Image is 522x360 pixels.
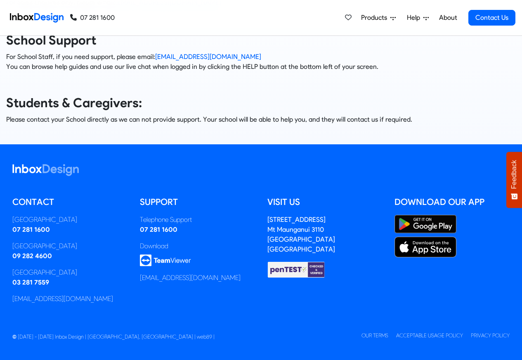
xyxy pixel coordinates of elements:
a: 07 281 1600 [140,226,177,233]
span: Products [361,13,390,23]
p: Please contact your School directly as we can not provide support. Your school will be able to he... [6,115,516,125]
address: [STREET_ADDRESS] Mt Maunganui 3110 [GEOGRAPHIC_DATA] [GEOGRAPHIC_DATA] [267,216,335,253]
a: 09 282 4600 [12,252,52,260]
span: Feedback [510,160,518,189]
a: Contact Us [468,10,515,26]
span: © [DATE] - [DATE] Inbox Design | [GEOGRAPHIC_DATA], [GEOGRAPHIC_DATA] | web89 | [12,334,215,340]
h5: Support [140,196,255,208]
a: Privacy Policy [471,332,510,339]
a: About [437,9,459,26]
h5: Contact [12,196,128,208]
img: logo_teamviewer.svg [140,254,191,266]
h5: Visit us [267,196,383,208]
h5: Download our App [394,196,510,208]
strong: Students & Caregivers: [6,95,142,111]
p: For School Staff, if you need support, please email: You can browse help guides and use our live ... [6,52,516,72]
div: Download [140,241,255,251]
a: Our Terms [361,332,388,339]
a: Help [404,9,432,26]
a: [STREET_ADDRESS]Mt Maunganui 3110[GEOGRAPHIC_DATA][GEOGRAPHIC_DATA] [267,216,335,253]
span: Help [407,13,423,23]
img: Google Play Store [394,215,456,233]
a: Checked & Verified by penTEST [267,265,325,273]
img: Checked & Verified by penTEST [267,261,325,278]
a: [EMAIL_ADDRESS][DOMAIN_NAME] [140,274,241,282]
img: logo_inboxdesign_white.svg [12,164,79,176]
a: [EMAIL_ADDRESS][DOMAIN_NAME] [155,53,261,61]
button: Feedback - Show survey [506,152,522,208]
a: [EMAIL_ADDRESS][DOMAIN_NAME] [12,295,113,303]
a: 07 281 1600 [70,13,115,23]
div: [GEOGRAPHIC_DATA] [12,241,128,251]
a: Acceptable Usage Policy [396,332,463,339]
a: 07 281 1600 [12,226,50,233]
strong: School Support [6,33,96,48]
a: 03 281 7559 [12,278,49,286]
div: [GEOGRAPHIC_DATA] [12,215,128,225]
div: Telephone Support [140,215,255,225]
a: Products [358,9,399,26]
img: Apple App Store [394,237,456,257]
div: [GEOGRAPHIC_DATA] [12,268,128,278]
